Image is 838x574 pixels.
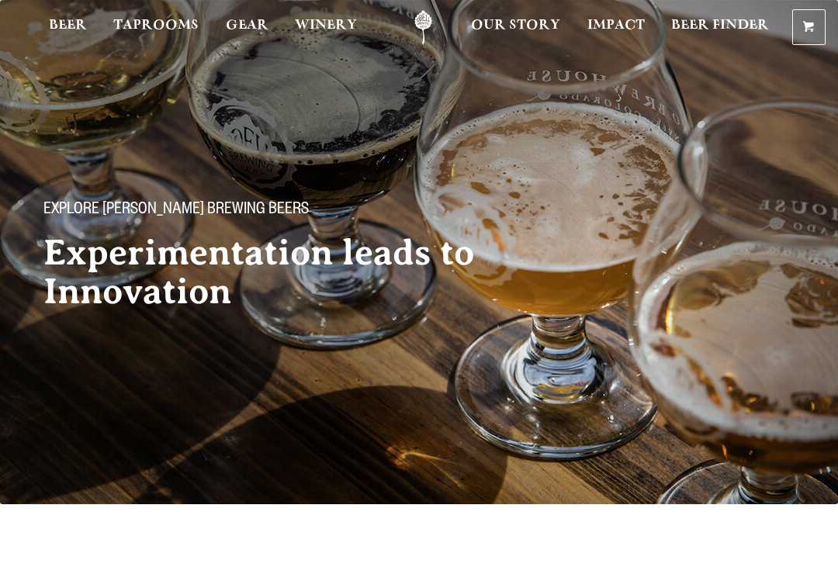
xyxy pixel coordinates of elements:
a: Beer Finder [661,10,779,45]
span: Beer Finder [671,19,769,32]
span: Our Story [471,19,560,32]
span: Taprooms [113,19,199,32]
a: Impact [577,10,655,45]
a: Our Story [461,10,570,45]
a: Winery [285,10,367,45]
span: Impact [587,19,645,32]
a: Taprooms [103,10,209,45]
h2: Experimentation leads to Innovation [43,233,528,311]
span: Gear [226,19,268,32]
a: Odell Home [394,10,452,45]
span: Beer [49,19,87,32]
a: Gear [216,10,279,45]
span: Explore [PERSON_NAME] Brewing Beers [43,201,309,221]
a: Beer [39,10,97,45]
span: Winery [295,19,357,32]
